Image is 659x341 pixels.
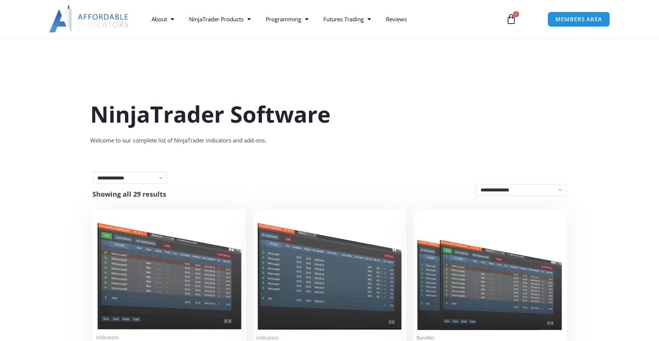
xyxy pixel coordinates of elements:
[96,213,242,330] img: Duplicate Account Actions
[513,11,519,17] span: 0
[547,12,610,27] a: MEMBERS AREA
[92,191,166,197] p: Showing all 29 results
[495,8,528,30] a: 0
[417,213,563,330] img: Accounts Dashboard Suite
[144,10,181,28] a: About
[417,335,563,341] span: Bundles
[181,10,258,28] a: NinjaTrader Products
[258,10,316,28] a: Programming
[144,10,497,28] nav: Menu
[555,16,602,22] span: MEMBERS AREA
[96,334,242,341] span: Indicators
[316,10,378,28] a: Futures Trading
[256,335,403,341] span: Indicators
[90,98,569,130] h1: NinjaTrader Software
[256,213,403,330] img: Account Risk Manager
[49,6,129,33] img: LogoAI | Affordable Indicators – NinjaTrader
[90,135,569,146] div: Welcome to our complete list of NinjaTrader indicators and add-ons.
[378,10,414,28] a: Reviews
[476,184,567,196] select: Shop order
